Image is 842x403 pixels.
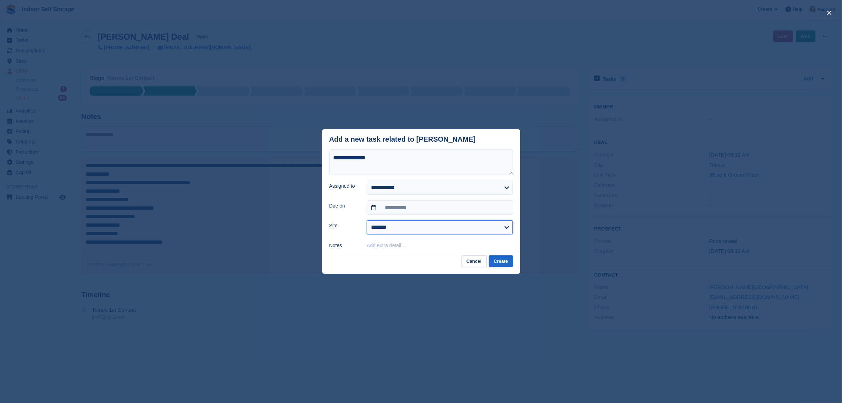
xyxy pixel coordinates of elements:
button: Add extra detail… [367,243,406,248]
label: Due on [329,202,359,210]
button: Create [489,255,513,267]
div: Add a new task related to [PERSON_NAME] [329,135,476,143]
label: Assigned to [329,182,359,190]
label: Notes [329,242,359,249]
label: Site [329,222,359,229]
button: close [824,7,835,18]
button: Cancel [461,255,487,267]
